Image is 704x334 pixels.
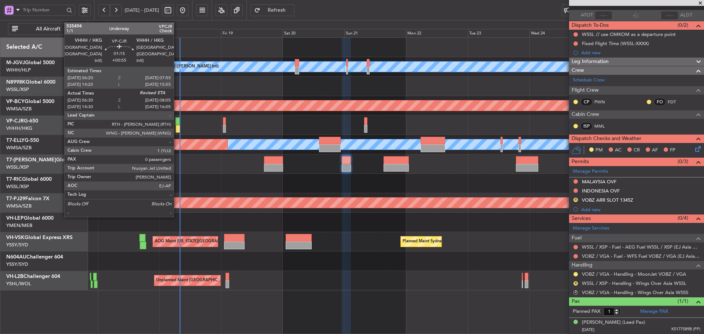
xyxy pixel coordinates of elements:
a: T7-ELLYG-550 [6,138,39,143]
span: ALDT [680,12,692,19]
span: (1/1) [678,297,688,305]
span: [DATE] [582,327,594,333]
span: VH-LEP [6,216,24,221]
button: R [573,281,578,286]
a: MML [594,123,611,129]
a: VOBZ / VGA - Handling - Wings Over Asia WSSS [582,289,688,296]
a: Manage Services [573,225,609,232]
button: Refresh [250,4,294,16]
a: VH-VSKGlobal Express XRS [6,235,73,240]
span: K5177589B (PP) [671,326,700,333]
span: AC [615,147,621,154]
a: VOBZ / VGA - Handling - MoonJet VOBZ / VGA [582,271,686,277]
a: YSHL/WOL [6,280,31,287]
a: WSSL / XSP - Fuel - AEG Fuel WSSL / XSP (EJ Asia Only) [582,244,700,250]
label: Planned PAX [573,308,600,315]
a: VP-CJRG-650 [6,118,38,124]
span: Services [572,214,591,223]
a: YSSY/SYD [6,261,28,268]
span: All Aircraft [19,26,77,32]
a: WMSA/SZB [6,144,32,151]
span: M-JGVJ [6,60,25,65]
span: VP-BCY [6,99,25,104]
input: --:-- [595,11,612,20]
span: ATOT [581,12,593,19]
span: (0/4) [678,214,688,222]
span: AF [652,147,658,154]
div: ISP [580,122,593,130]
span: T7-ELLY [6,138,25,143]
a: WSSL/XSP [6,164,29,170]
a: WSSL/XSP [6,183,29,190]
a: WMSA/SZB [6,203,32,209]
span: Crew [572,66,584,75]
span: N604AU [6,254,26,260]
span: VP-CJR [6,118,24,124]
div: Thu 18 [159,29,221,38]
a: Schedule Crew [573,77,605,84]
div: INDONESIA OVF [582,188,620,194]
a: WIHH/HLP [6,67,31,73]
a: VP-BCYGlobal 5000 [6,99,54,104]
span: Refresh [262,8,292,13]
div: Planned Maint Sydney ([PERSON_NAME] Intl) [403,236,488,247]
span: Dispatch Checks and Weather [572,135,641,143]
div: Fri 19 [221,29,283,38]
a: YSSY/SYD [6,242,28,248]
button: R [573,198,578,202]
div: Unplanned Maint [GEOGRAPHIC_DATA] ([GEOGRAPHIC_DATA]) [156,275,277,286]
span: Pax [572,297,580,306]
div: Mon 22 [406,29,467,38]
a: T7-PJ29Falcon 7X [6,196,49,201]
a: FDT [668,99,684,105]
input: Trip Number [23,4,64,15]
div: Sat 20 [283,29,344,38]
span: T7-[PERSON_NAME] [6,157,56,162]
div: Fixed Flight Time (WSSL-XXXX) [582,40,649,47]
a: VH-L2BChallenger 604 [6,274,60,279]
span: T7-RIC [6,177,22,182]
a: VHHH/HKG [6,125,32,132]
div: FO [654,98,666,106]
div: AOG Maint [US_STATE][GEOGRAPHIC_DATA] ([US_STATE] City Intl) [155,236,280,247]
a: PWN [594,99,611,105]
a: T7-[PERSON_NAME]Global 7500 [6,157,86,162]
a: Manage PAX [640,308,668,315]
div: Add new [581,206,700,213]
div: WSSL // use OMKOM as a departure point [582,31,676,37]
span: VH-L2B [6,274,23,279]
div: Add new [581,49,700,56]
a: T7-RICGlobal 6000 [6,177,52,182]
a: WMSA/SZB [6,106,32,112]
div: [DATE] [89,22,102,28]
a: WSSL/XSP [6,86,29,93]
a: VOBZ / VGA - Fuel - WFS Fuel VOBZ / VGA (EJ Asia Only) [582,253,700,259]
span: Leg Information [572,58,609,66]
span: Handling [572,261,593,269]
div: MALAYSIA OVF [582,179,616,185]
button: All Aircraft [8,23,80,35]
a: M-JGVJGlobal 5000 [6,60,55,65]
span: Cabin Crew [572,110,599,119]
span: VH-VSK [6,235,25,240]
div: Tue 23 [468,29,529,38]
span: T7-PJ29 [6,196,25,201]
div: Sun 21 [344,29,406,38]
a: WSSL / XSP - Handling - Wings Over Asia WSSL [582,280,686,286]
span: N8998K [6,80,26,85]
span: [DATE] - [DATE] [125,7,159,14]
a: VH-LEPGlobal 6000 [6,216,54,221]
a: Manage Permits [573,168,608,175]
a: YMEN/MEB [6,222,32,229]
a: N604AUChallenger 604 [6,254,63,260]
span: Flight Crew [572,86,599,95]
div: VOBZ ARR SLOT 1345Z [582,197,633,203]
span: Permits [572,158,589,166]
button: R [573,290,578,295]
div: [PERSON_NAME][GEOGRAPHIC_DATA] ([PERSON_NAME] Intl) [100,61,219,72]
span: (0/2) [678,21,688,29]
span: Fuel [572,234,582,242]
div: Wed 24 [529,29,591,38]
div: Wed 17 [98,29,159,38]
a: N8998KGlobal 6000 [6,80,55,85]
